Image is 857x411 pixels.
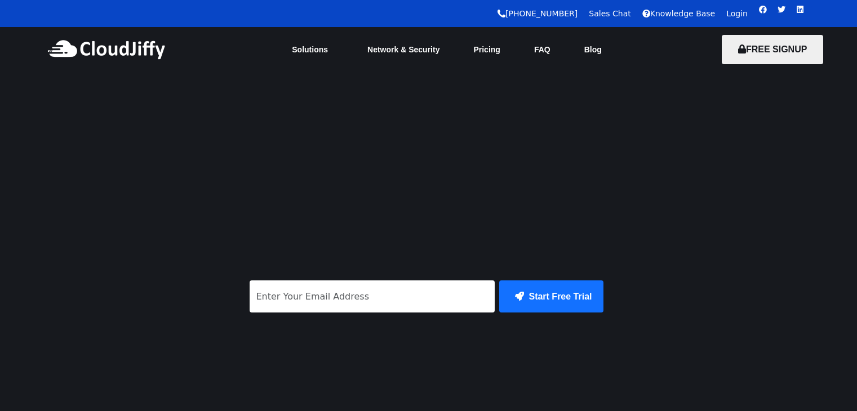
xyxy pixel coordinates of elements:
[642,9,716,18] a: Knowledge Base
[350,37,456,62] a: Network & Security
[456,37,517,62] a: Pricing
[722,44,823,54] a: FREE SIGNUP
[499,280,603,312] button: Start Free Trial
[275,37,350,62] a: Solutions
[498,9,578,18] a: [PHONE_NUMBER]
[567,37,619,62] a: Blog
[722,35,823,64] button: FREE SIGNUP
[589,9,630,18] a: Sales Chat
[726,9,748,18] a: Login
[250,280,495,312] input: Enter Your Email Address
[517,37,567,62] a: FAQ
